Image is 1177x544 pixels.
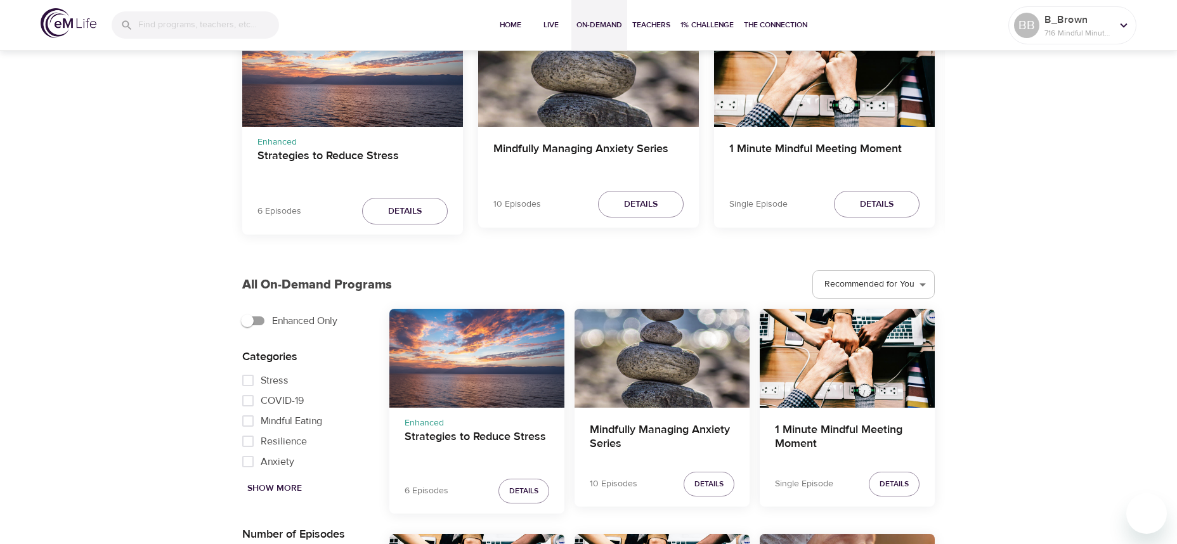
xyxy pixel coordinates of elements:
button: Mindfully Managing Anxiety Series [478,3,699,127]
span: On-Demand [576,18,622,32]
span: 1% Challenge [680,18,734,32]
span: Teachers [632,18,670,32]
h4: Mindfully Managing Anxiety Series [493,142,684,172]
button: Details [684,472,734,496]
p: Categories [242,348,369,365]
img: logo [41,8,96,38]
button: Strategies to Reduce Stress [242,3,463,127]
button: 1 Minute Mindful Meeting Moment [760,309,935,407]
button: 1 Minute Mindful Meeting Moment [714,3,935,127]
span: Home [495,18,526,32]
h4: Strategies to Reduce Stress [257,149,448,179]
div: BB [1014,13,1039,38]
h4: Mindfully Managing Anxiety Series [590,423,734,453]
span: Stress [261,373,289,388]
h4: 1 Minute Mindful Meeting Moment [729,142,920,172]
span: Enhanced [405,417,444,429]
span: Details [624,197,658,212]
button: Details [834,191,920,218]
button: Details [598,191,684,218]
iframe: Button to launch messaging window [1126,493,1167,534]
button: Details [362,198,448,225]
p: 10 Episodes [590,477,637,491]
h4: Strategies to Reduce Stress [405,430,549,460]
p: 6 Episodes [405,484,448,498]
input: Find programs, teachers, etc... [138,11,279,39]
span: Details [860,197,894,212]
span: Live [536,18,566,32]
button: Strategies to Reduce Stress [389,309,564,407]
span: Enhanced [257,136,297,148]
p: Single Episode [775,477,833,491]
span: Show More [247,481,302,496]
span: Details [694,477,724,491]
p: Single Episode [729,198,788,211]
span: Details [509,484,538,498]
span: COVID-19 [261,393,304,408]
span: Details [880,477,909,491]
span: Details [388,204,422,219]
span: The Connection [744,18,807,32]
p: All On-Demand Programs [242,275,392,294]
span: Enhanced Only [272,313,337,328]
p: B_Brown [1044,12,1112,27]
button: Show More [242,477,307,500]
p: Number of Episodes [242,526,369,543]
button: Details [498,479,549,503]
button: Details [869,472,920,496]
span: Anxiety [261,454,294,469]
h4: 1 Minute Mindful Meeting Moment [775,423,920,453]
button: Mindfully Managing Anxiety Series [575,309,750,407]
p: 716 Mindful Minutes [1044,27,1112,39]
p: 10 Episodes [493,198,541,211]
span: Resilience [261,434,307,449]
p: 6 Episodes [257,205,301,218]
span: Mindful Eating [261,413,322,429]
